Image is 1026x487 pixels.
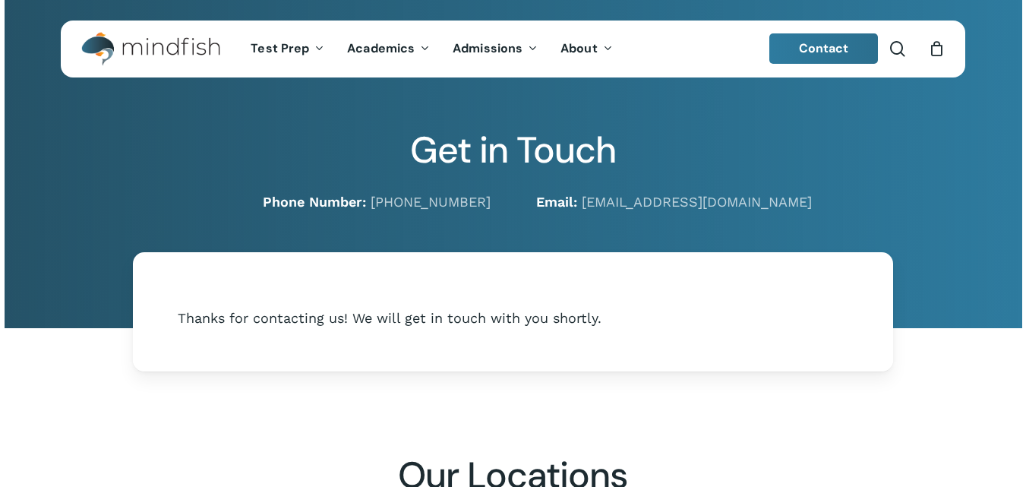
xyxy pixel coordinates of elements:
[536,194,577,210] strong: Email:
[61,128,965,172] h2: Get in Touch
[263,194,366,210] strong: Phone Number:
[441,43,549,55] a: Admissions
[61,21,965,77] header: Main Menu
[582,194,812,210] a: [EMAIL_ADDRESS][DOMAIN_NAME]
[239,21,623,77] nav: Main Menu
[336,43,441,55] a: Academics
[560,40,598,56] span: About
[347,40,415,56] span: Academics
[239,43,336,55] a: Test Prep
[178,309,848,327] div: Thanks for contacting us! We will get in touch with you shortly.
[769,33,879,64] a: Contact
[371,194,491,210] a: [PHONE_NUMBER]
[251,40,309,56] span: Test Prep
[453,40,522,56] span: Admissions
[549,43,624,55] a: About
[928,40,945,57] a: Cart
[926,387,1005,466] iframe: Chatbot
[799,40,849,56] span: Contact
